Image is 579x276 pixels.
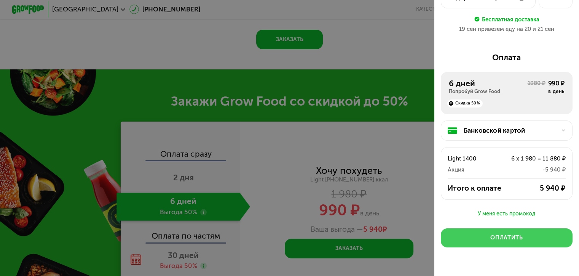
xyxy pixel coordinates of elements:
[548,88,565,95] div: в день
[548,79,565,88] div: 990 ₽
[448,183,513,193] div: Итого к оплате
[464,126,556,135] div: Банковской картой
[495,165,566,175] div: -5 940 ₽
[449,79,528,88] div: 6 дней
[441,228,573,248] button: Оплатить
[441,53,573,62] div: Оплата
[441,209,573,218] button: У меня есть промокод
[482,14,539,23] div: Бесплатная доставка
[448,154,495,164] div: Light 1400
[448,165,495,175] div: Акция
[449,88,528,95] div: Попробуй Grow Food
[512,183,566,193] div: 5 940 ₽
[441,25,573,33] div: 19 сен привезем еду на 20 и 21 сен
[527,79,545,95] div: 1980 ₽
[447,99,483,108] div: Скидка 50%
[490,234,523,242] div: Оплатить
[495,154,566,164] div: 6 x 1 980 = 11 880 ₽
